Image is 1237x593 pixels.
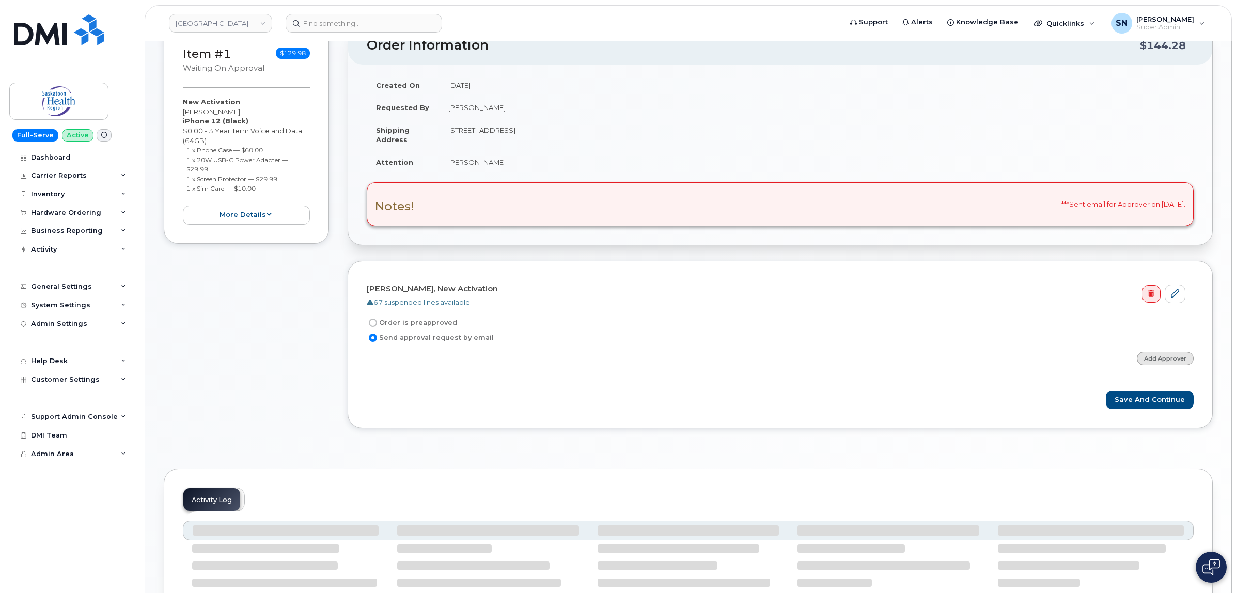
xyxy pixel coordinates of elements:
button: Save and Continue [1106,391,1194,410]
span: $129.98 [276,48,310,59]
strong: New Activation [183,98,240,106]
span: Super Admin [1136,23,1194,32]
span: Support [859,17,888,27]
input: Find something... [286,14,442,33]
strong: Shipping Address [376,126,410,144]
td: [STREET_ADDRESS] [439,119,1194,151]
small: 1 x Phone Case — $60.00 [186,146,263,154]
div: Quicklinks [1027,13,1102,34]
strong: Created On [376,81,420,89]
h4: [PERSON_NAME], New Activation [367,285,1185,293]
label: Order is preapproved [367,317,457,329]
div: Sabrina Nguyen [1104,13,1212,34]
span: Knowledge Base [956,17,1019,27]
h2: Order Information [367,38,1140,53]
span: SN [1116,17,1128,29]
span: Alerts [911,17,933,27]
div: [PERSON_NAME] $0.00 - 3 Year Term Voice and Data (64GB) [183,97,310,224]
small: 1 x Sim Card — $10.00 [186,184,256,192]
h3: Notes! [375,200,414,213]
input: Order is preapproved [369,319,377,327]
div: $144.28 [1140,36,1186,55]
button: more details [183,206,310,225]
small: 1 x Screen Protector — $29.99 [186,175,277,183]
a: Knowledge Base [940,12,1026,33]
a: Alerts [895,12,940,33]
span: Quicklinks [1046,19,1084,27]
a: Support [843,12,895,33]
label: Send approval request by email [367,332,494,344]
td: [PERSON_NAME] [439,151,1194,174]
span: [PERSON_NAME] [1136,15,1194,23]
strong: Attention [376,158,413,166]
strong: iPhone 12 (Black) [183,117,248,125]
td: [PERSON_NAME] [439,96,1194,119]
small: Waiting On Approval [183,64,264,73]
td: [DATE] [439,74,1194,97]
input: Send approval request by email [369,334,377,342]
img: Open chat [1202,559,1220,575]
div: ***Sent email for Approver on [DATE]. [367,182,1194,226]
small: 1 x 20W USB-C Power Adapter — $29.99 [186,156,288,174]
strong: Requested By [376,103,429,112]
div: 67 suspended lines available. [367,298,1185,307]
a: Item #1 [183,46,231,61]
a: Saskatoon Health Region [169,14,272,33]
a: Add Approver [1137,352,1194,365]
